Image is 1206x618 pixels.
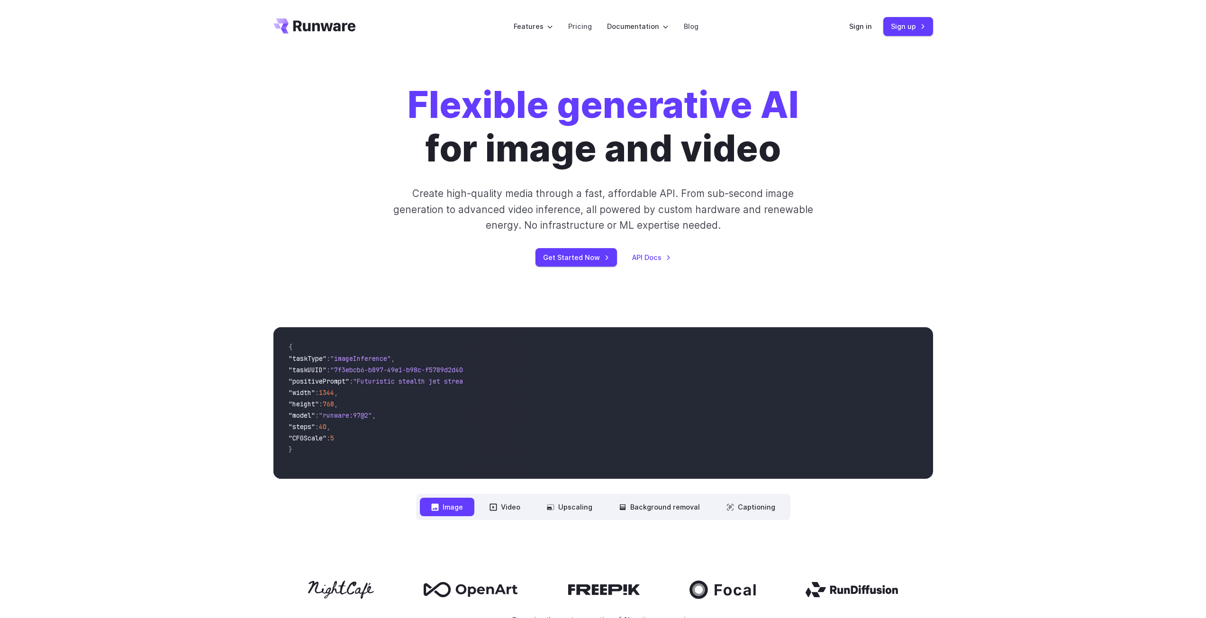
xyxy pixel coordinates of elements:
[289,445,292,454] span: }
[334,388,338,397] span: ,
[330,366,474,374] span: "7f3ebcb6-b897-49e1-b98c-f5789d2d40d7"
[323,400,334,408] span: 768
[420,498,474,516] button: Image
[372,411,376,420] span: ,
[289,434,326,442] span: "CFGScale"
[289,377,349,385] span: "positivePrompt"
[535,248,617,267] a: Get Started Now
[514,21,553,32] label: Features
[315,411,319,420] span: :
[608,498,711,516] button: Background removal
[289,388,315,397] span: "width"
[883,17,933,36] a: Sign up
[319,422,326,431] span: 40
[349,377,353,385] span: :
[334,400,338,408] span: ,
[289,354,326,363] span: "taskType"
[326,354,330,363] span: :
[353,377,698,385] span: "Futuristic stealth jet streaking through a neon-lit cityscape with glowing purple exhaust"
[607,21,669,32] label: Documentation
[315,388,319,397] span: :
[408,83,799,127] strong: Flexible generative AI
[289,411,315,420] span: "model"
[326,434,330,442] span: :
[319,400,323,408] span: :
[319,388,334,397] span: 1344
[568,21,592,32] a: Pricing
[330,354,391,363] span: "imageInference"
[326,366,330,374] span: :
[715,498,787,516] button: Captioning
[330,434,334,442] span: 5
[849,21,872,32] a: Sign in
[326,422,330,431] span: ,
[289,400,319,408] span: "height"
[289,343,292,351] span: {
[289,422,315,431] span: "steps"
[684,21,698,32] a: Blog
[535,498,604,516] button: Upscaling
[273,18,356,34] a: Go to /
[408,83,799,170] h1: for image and video
[319,411,372,420] span: "runware:97@2"
[391,354,395,363] span: ,
[478,498,532,516] button: Video
[632,252,671,263] a: API Docs
[289,366,326,374] span: "taskUUID"
[392,186,814,233] p: Create high-quality media through a fast, affordable API. From sub-second image generation to adv...
[315,422,319,431] span: :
